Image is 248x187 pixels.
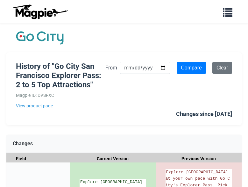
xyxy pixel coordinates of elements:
div: Previous Version [156,153,242,165]
a: Clear [212,62,232,74]
a: View product page [16,102,105,109]
div: Field [6,153,70,165]
img: logo-ab69f6fb50320c5b225c76a69d11143b.png [11,4,69,19]
div: Magpie ID: DVSFXC [16,92,105,99]
img: Company Logo [16,30,64,46]
div: Changes since [DATE] [176,110,232,119]
input: Compare [177,62,206,74]
h1: History of "Go City San Francisco Explorer Pass: 2 to 5 Top Attractions" [16,62,105,89]
div: Current Version [70,153,156,165]
div: Changes [6,135,242,153]
label: From [105,64,117,72]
